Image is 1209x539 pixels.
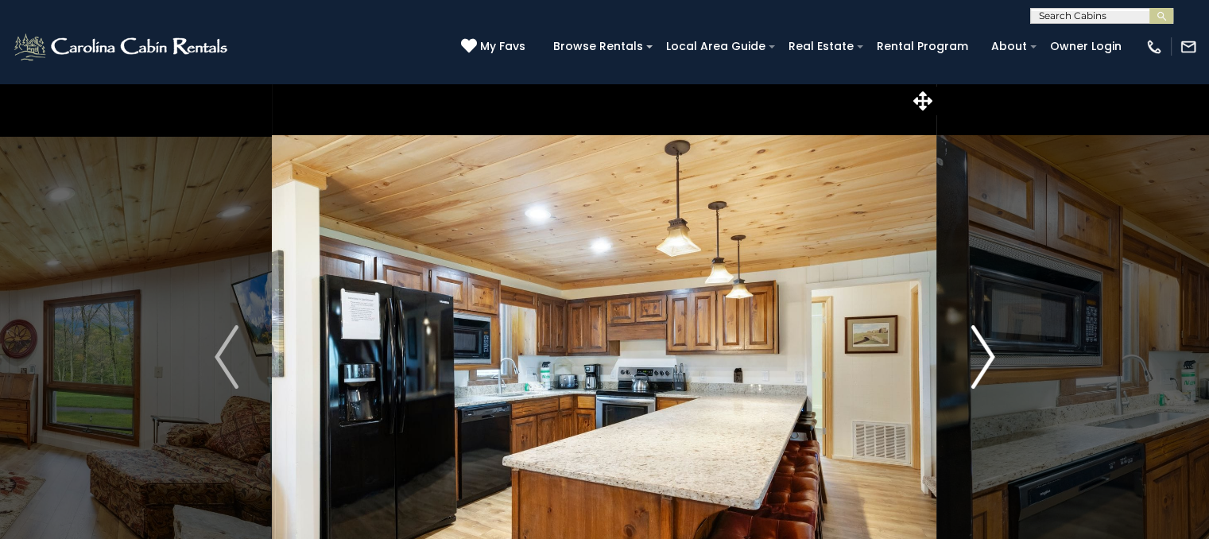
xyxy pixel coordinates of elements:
span: My Favs [480,38,525,55]
img: arrow [971,325,994,389]
a: Rental Program [869,34,976,59]
img: arrow [215,325,238,389]
a: Real Estate [781,34,862,59]
a: Owner Login [1042,34,1130,59]
a: Browse Rentals [545,34,651,59]
img: mail-regular-white.png [1180,38,1197,56]
a: My Favs [461,38,529,56]
img: phone-regular-white.png [1145,38,1163,56]
a: Local Area Guide [658,34,773,59]
a: About [983,34,1035,59]
img: White-1-2.png [12,31,232,63]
